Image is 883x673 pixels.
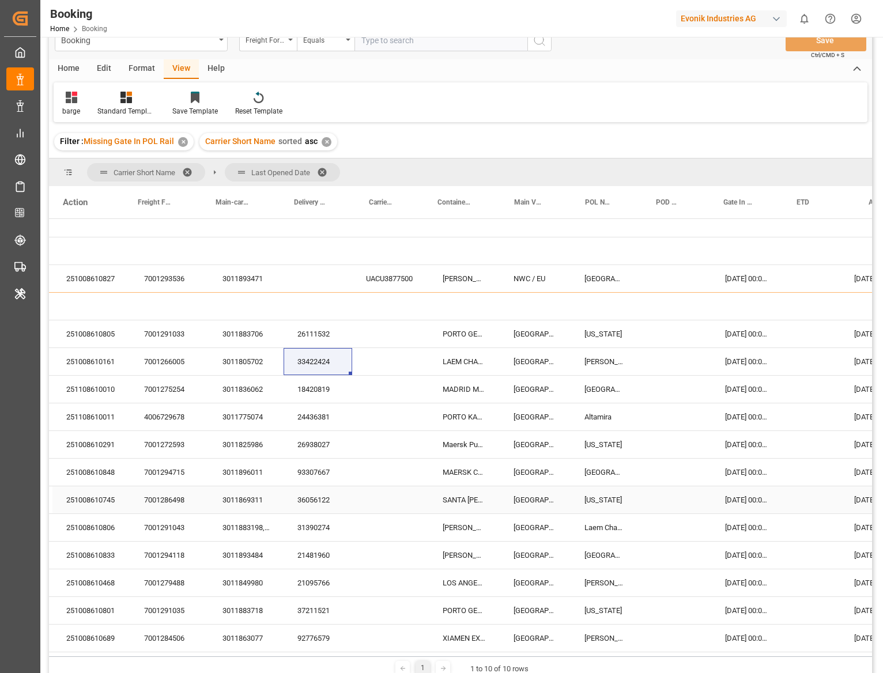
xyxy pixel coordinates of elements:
[500,542,571,569] div: [GEOGRAPHIC_DATA]
[284,569,352,596] div: 21095766
[571,514,638,541] div: Laem Chabang
[130,376,209,403] div: 7001275254
[711,569,783,596] div: [DATE] 00:00:00
[52,486,130,513] div: 251008610745
[130,459,209,486] div: 7001294715
[676,7,791,29] button: Evonik Industries AG
[130,320,209,347] div: 7001291033
[235,106,282,116] div: Reset Template
[52,348,130,375] div: 251008610161
[130,569,209,596] div: 7001279488
[500,320,571,347] div: [GEOGRAPHIC_DATA]
[52,403,130,430] div: 251108610011
[216,198,250,206] span: Main-carriage No.
[138,198,172,206] span: Freight Forwarder's Reference No.
[676,10,787,27] div: Evonik Industries AG
[500,376,571,403] div: [GEOGRAPHIC_DATA]
[209,569,284,596] div: 3011849980
[429,542,500,569] div: [PERSON_NAME]
[278,137,302,146] span: sorted
[60,137,84,146] span: Filter :
[500,569,571,596] div: [GEOGRAPHIC_DATA]
[514,198,541,206] span: Main Vessel and Vessel Imo
[284,597,352,624] div: 37211521
[88,59,120,79] div: Edit
[178,137,188,147] div: ✕
[711,459,783,486] div: [DATE] 00:00:00
[130,597,209,624] div: 7001291035
[571,403,638,430] div: Altamira
[571,459,638,486] div: [GEOGRAPHIC_DATA]
[571,569,638,596] div: [PERSON_NAME] ([PERSON_NAME])
[246,32,285,46] div: Freight Forwarder's Reference No.
[209,376,284,403] div: 3011836062
[817,6,843,32] button: Help Center
[130,403,209,430] div: 4006729678
[239,29,297,51] button: open menu
[52,542,130,569] div: 251008610833
[209,265,284,292] div: 3011893471
[869,198,881,206] span: ATD
[429,569,500,596] div: LOS ANGELES EXPRESS
[352,265,429,292] div: UACU3877500
[585,198,612,206] span: POL Name
[130,348,209,375] div: 7001266005
[284,376,352,403] div: 18420819
[130,514,209,541] div: 7001291043
[369,198,394,206] span: Carrier Booking No.
[50,5,107,22] div: Booking
[130,431,209,458] div: 7001272593
[284,431,352,458] div: 26938027
[500,265,571,292] div: NWC / EU
[711,597,783,624] div: [DATE] 00:00:00
[571,597,638,624] div: [US_STATE]
[284,625,352,652] div: 92776579
[130,625,209,652] div: 7001284506
[500,459,571,486] div: [GEOGRAPHIC_DATA]
[61,32,215,47] div: Booking
[62,106,80,116] div: barge
[571,542,638,569] div: [GEOGRAPHIC_DATA]
[429,514,500,541] div: [PERSON_NAME]
[429,376,500,403] div: MADRID MAERSK
[209,486,284,513] div: 3011869311
[284,348,352,375] div: 33422424
[120,59,164,79] div: Format
[52,431,130,458] div: 251008610291
[209,459,284,486] div: 3011896011
[297,29,354,51] button: open menu
[172,106,218,116] div: Save Template
[711,542,783,569] div: [DATE] 00:00:00
[209,625,284,652] div: 3011863077
[429,431,500,458] div: Maersk Puelo
[209,320,284,347] div: 3011883706
[199,59,233,79] div: Help
[711,320,783,347] div: [DATE] 00:00:00
[527,29,552,51] button: search button
[571,625,638,652] div: [PERSON_NAME]
[500,486,571,513] div: [GEOGRAPHIC_DATA]
[711,514,783,541] div: [DATE] 00:00:00
[354,29,527,51] input: Type to search
[63,197,88,207] div: Action
[49,59,88,79] div: Home
[303,32,342,46] div: Equals
[500,431,571,458] div: [GEOGRAPHIC_DATA]
[251,168,310,177] span: Last Opened Date
[52,514,130,541] div: 251008610806
[284,542,352,569] div: 21481960
[284,514,352,541] div: 31390274
[571,265,638,292] div: [GEOGRAPHIC_DATA]
[114,168,175,177] span: Carrier Short Name
[500,403,571,430] div: [GEOGRAPHIC_DATA]
[209,514,284,541] div: 3011883198, 3011883200
[797,198,809,206] span: ETD
[284,320,352,347] div: 26111532
[429,348,500,375] div: LAEM CHABANG EXPRESS
[571,486,638,513] div: [US_STATE]
[130,486,209,513] div: 7001286498
[811,51,844,59] span: Ctrl/CMD + S
[711,431,783,458] div: [DATE] 00:00:00
[429,486,500,513] div: SANTA [PERSON_NAME]
[786,29,866,51] button: Save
